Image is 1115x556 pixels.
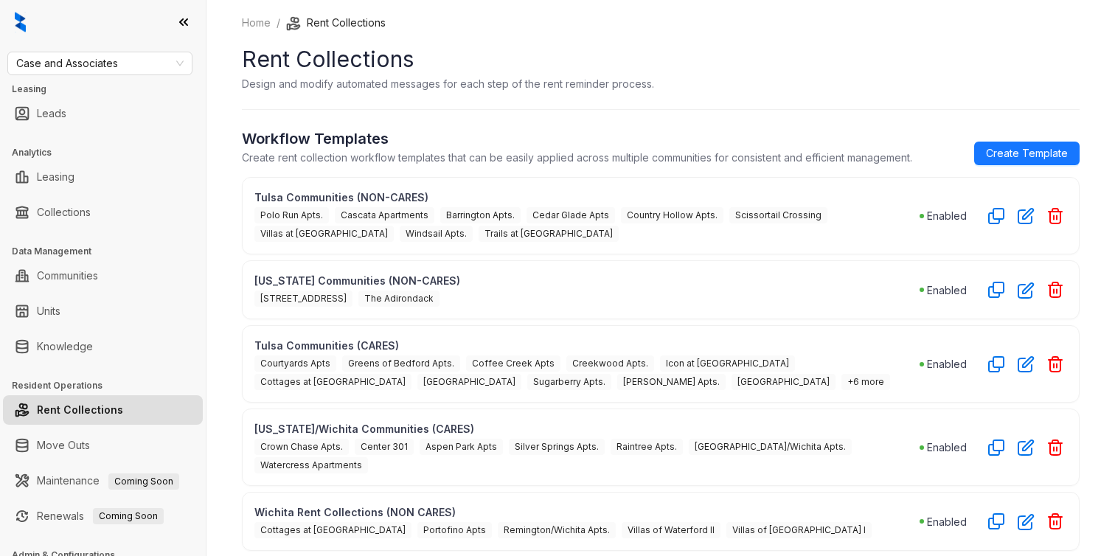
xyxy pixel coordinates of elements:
span: Center 301 [355,439,414,455]
span: Trails at [GEOGRAPHIC_DATA] [479,226,619,242]
a: Leasing [37,162,74,192]
span: Windsail Apts. [400,226,473,242]
a: Create Template [974,142,1080,165]
span: Silver Springs Apts. [509,439,605,455]
img: logo [15,12,26,32]
a: Communities [37,261,98,291]
span: Coming Soon [108,473,179,490]
li: Leads [3,99,203,128]
span: [GEOGRAPHIC_DATA] [417,374,521,390]
span: Watercress Apartments [254,457,368,473]
span: Raintree Apts. [611,439,683,455]
p: Enabled [927,356,967,372]
p: Enabled [927,514,967,529]
span: +6 more [841,374,890,390]
li: Move Outs [3,431,203,460]
li: Knowledge [3,332,203,361]
span: Greens of Bedford Apts. [342,355,460,372]
p: Create rent collection workflow templates that can be easily applied across multiple communities ... [242,150,912,165]
span: [PERSON_NAME] Apts. [617,374,726,390]
p: [US_STATE]/Wichita Communities (CARES) [254,421,920,437]
li: / [277,15,280,31]
span: Barrington Apts. [440,207,521,223]
a: Units [37,296,60,326]
span: Scissortail Crossing [729,207,827,223]
span: Cascata Apartments [335,207,434,223]
span: Coffee Creek Apts [466,355,560,372]
span: The Adirondack [358,291,440,307]
span: Courtyards Apts [254,355,336,372]
span: [GEOGRAPHIC_DATA]/Wichita Apts. [689,439,852,455]
li: Collections [3,198,203,227]
p: Enabled [927,282,967,298]
span: Polo Run Apts. [254,207,329,223]
h2: Workflow Templates [242,128,912,150]
a: Knowledge [37,332,93,361]
p: Tulsa Communities (NON-CARES) [254,190,920,205]
li: Units [3,296,203,326]
span: Cottages at [GEOGRAPHIC_DATA] [254,374,411,390]
span: Create Template [986,145,1068,161]
span: Portofino Apts [417,522,492,538]
p: Design and modify automated messages for each step of the rent reminder process. [242,76,654,91]
p: Tulsa Communities (CARES) [254,338,920,353]
span: Cedar Glade Apts [527,207,615,223]
a: RenewalsComing Soon [37,501,164,531]
span: Remington/Wichita Apts. [498,522,616,538]
li: Maintenance [3,466,203,496]
p: Enabled [927,439,967,455]
p: [US_STATE] Communities (NON-CARES) [254,273,920,288]
p: Enabled [927,208,967,223]
h3: Analytics [12,146,206,159]
span: Case and Associates [16,52,184,74]
span: Creekwood Apts. [566,355,654,372]
span: Cottages at [GEOGRAPHIC_DATA] [254,522,411,538]
span: Sugarberry Apts. [527,374,611,390]
a: Move Outs [37,431,90,460]
span: Coming Soon [93,508,164,524]
a: Collections [37,198,91,227]
a: Leads [37,99,66,128]
span: Villas at [GEOGRAPHIC_DATA] [254,226,394,242]
h1: Rent Collections [242,43,1080,76]
h3: Resident Operations [12,379,206,392]
li: Communities [3,261,203,291]
span: [GEOGRAPHIC_DATA] [732,374,836,390]
span: Country Hollow Apts. [621,207,723,223]
span: Villas of [GEOGRAPHIC_DATA] I [726,522,872,538]
a: Home [239,15,274,31]
span: Aspen Park Apts [420,439,503,455]
span: Crown Chase Apts. [254,439,349,455]
h3: Leasing [12,83,206,96]
p: Wichita Rent Collections (NON CARES) [254,504,920,520]
span: Icon at [GEOGRAPHIC_DATA] [660,355,795,372]
li: Renewals [3,501,203,531]
span: [STREET_ADDRESS] [254,291,352,307]
li: Rent Collections [3,395,203,425]
a: Rent Collections [37,395,123,425]
li: Leasing [3,162,203,192]
h3: Data Management [12,245,206,258]
span: Villas of Waterford II [622,522,720,538]
li: Rent Collections [286,15,386,31]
